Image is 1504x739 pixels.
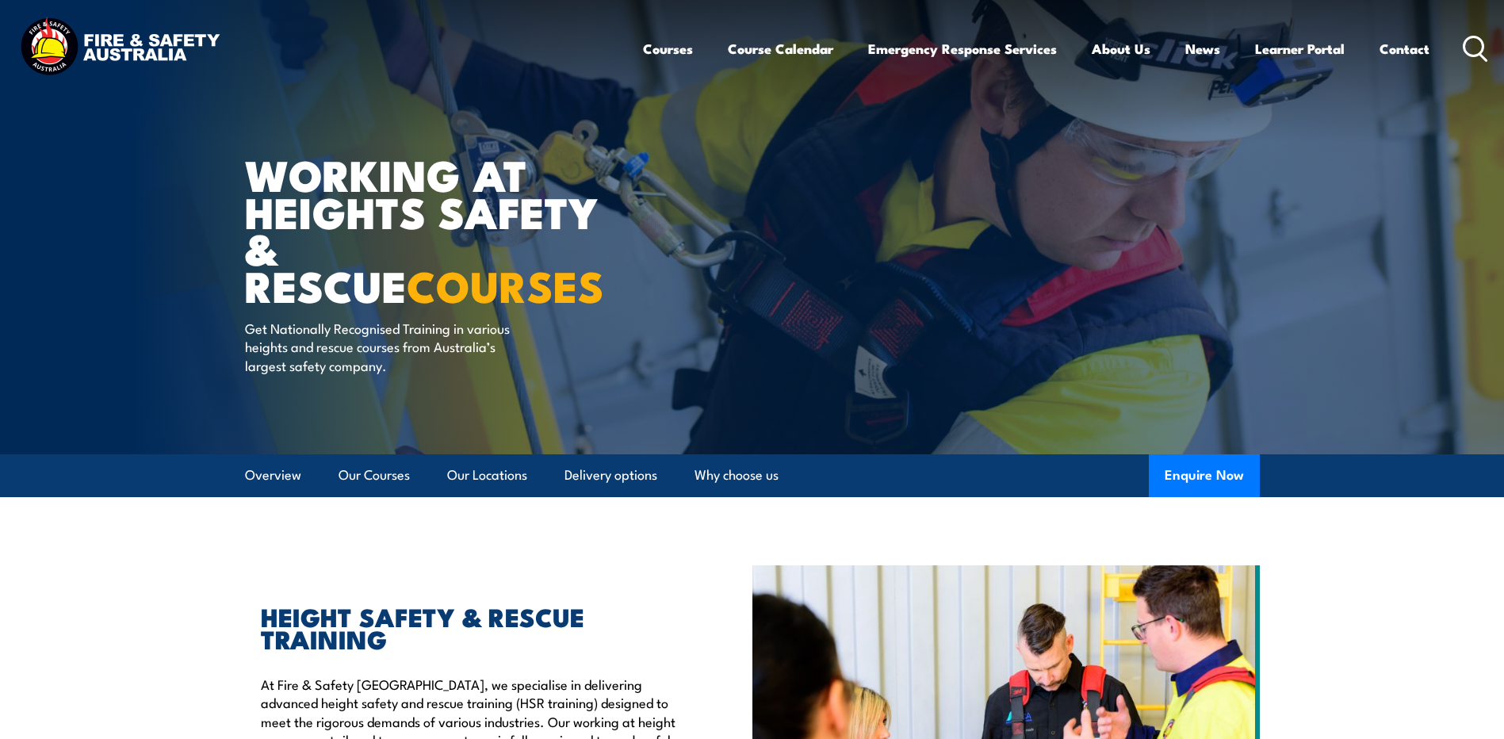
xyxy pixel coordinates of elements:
[407,251,604,317] strong: COURSES
[1092,28,1150,70] a: About Us
[1185,28,1220,70] a: News
[339,454,410,496] a: Our Courses
[261,605,679,649] h2: HEIGHT SAFETY & RESCUE TRAINING
[564,454,657,496] a: Delivery options
[868,28,1057,70] a: Emergency Response Services
[1255,28,1345,70] a: Learner Portal
[245,155,637,304] h1: WORKING AT HEIGHTS SAFETY & RESCUE
[245,454,301,496] a: Overview
[728,28,833,70] a: Course Calendar
[447,454,527,496] a: Our Locations
[1149,454,1260,497] button: Enquire Now
[1380,28,1429,70] a: Contact
[245,319,534,374] p: Get Nationally Recognised Training in various heights and rescue courses from Australia’s largest...
[695,454,779,496] a: Why choose us
[643,28,693,70] a: Courses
